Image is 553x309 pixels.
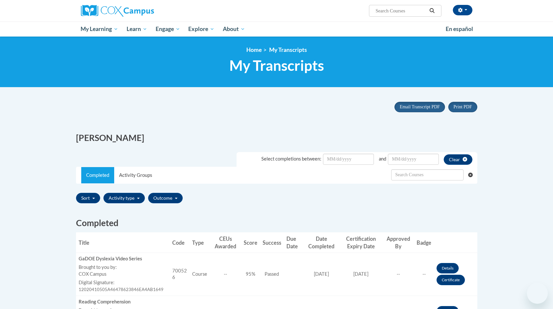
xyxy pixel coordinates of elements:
[184,22,219,37] a: Explore
[453,104,472,109] span: Print PDF
[79,255,167,262] div: GaDOE Dyslexia Video Series
[77,22,123,37] a: My Learning
[71,22,482,37] div: Main menu
[103,193,145,203] button: Activity type
[379,156,386,162] span: and
[229,57,324,74] span: My Transcripts
[246,46,262,53] a: Home
[114,167,157,183] a: Activity Groups
[170,253,190,296] td: 700526
[383,232,414,253] th: Approved By
[156,25,180,33] span: Engage
[434,232,477,253] th: Actions
[79,287,163,292] span: 12020410505A46478623846EA4AB1649
[441,22,477,36] a: En español
[468,167,477,183] button: Clear searching
[190,232,210,253] th: Type
[188,25,214,33] span: Explore
[323,154,374,165] input: Date Input
[81,25,118,33] span: My Learning
[446,25,473,32] span: En español
[339,232,383,253] th: Certification Expiry Date
[79,271,106,277] span: COX Campus
[437,275,465,285] a: Certificate
[448,102,477,112] button: Print PDF
[414,232,434,253] th: Badge
[527,283,548,304] iframe: Button to launch messaging window
[304,232,339,253] th: Date Completed
[261,156,321,162] span: Select completions between:
[269,46,307,53] span: My Transcripts
[151,22,184,37] a: Engage
[444,154,472,165] button: clear
[76,132,272,144] h2: [PERSON_NAME]
[260,253,284,296] td: Passed
[260,232,284,253] th: Success
[400,104,440,109] span: Email Transcript PDF
[79,279,167,286] label: Digital Signature:
[437,263,459,273] a: Details button
[76,193,100,203] button: Sort
[314,271,329,277] span: [DATE]
[76,232,170,253] th: Title
[81,167,114,183] a: Completed
[148,193,183,203] button: Outcome
[414,253,434,296] td: --
[246,271,255,277] span: 95%
[427,7,437,15] button: Search
[388,154,439,165] input: Date Input
[81,5,205,17] a: Cox Campus
[81,5,154,17] img: Cox Campus
[122,22,151,37] a: Learn
[453,5,472,15] button: Account Settings
[353,271,368,277] span: [DATE]
[394,102,445,112] button: Email Transcript PDF
[375,7,427,15] input: Search Courses
[79,299,167,305] div: Reading Comprehension
[223,25,245,33] span: About
[383,253,414,296] td: --
[284,232,304,253] th: Due Date
[219,22,249,37] a: About
[434,253,477,296] td: Actions
[127,25,147,33] span: Learn
[241,232,260,253] th: Score
[170,232,190,253] th: Code
[79,264,167,271] label: Brought to you by:
[212,271,238,278] div: --
[190,253,210,296] td: Course
[391,169,464,180] input: Search Withdrawn Transcripts
[210,232,241,253] th: CEUs Awarded
[76,217,477,229] h2: Completed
